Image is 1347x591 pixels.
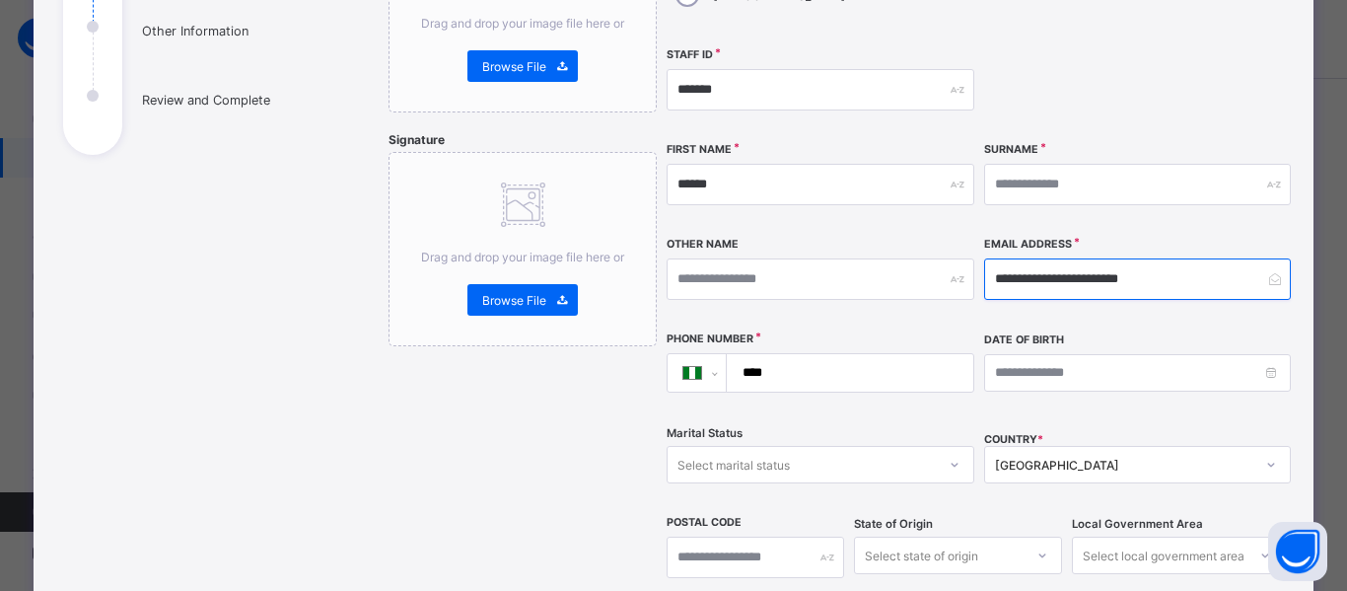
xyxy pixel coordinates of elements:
button: Open asap [1268,522,1327,581]
span: Marital Status [667,426,743,440]
label: First Name [667,143,732,156]
div: Drag and drop your image file here orBrowse File [389,152,657,346]
label: Surname [984,143,1038,156]
span: Drag and drop your image file here or [421,16,624,31]
div: [GEOGRAPHIC_DATA] [995,458,1254,473]
span: Signature [389,132,445,147]
span: COUNTRY [984,433,1043,446]
span: Browse File [482,59,546,74]
label: Date of Birth [984,333,1064,346]
label: Staff ID [667,48,713,61]
label: Phone Number [667,332,753,345]
label: Other Name [667,238,739,251]
label: Email Address [984,238,1072,251]
div: Select local government area [1083,537,1244,574]
span: Browse File [482,293,546,308]
div: Select state of origin [865,537,978,574]
span: Local Government Area [1072,517,1203,531]
label: Postal Code [667,516,742,529]
span: State of Origin [854,517,933,531]
div: Select marital status [677,446,790,483]
span: Drag and drop your image file here or [421,250,624,264]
